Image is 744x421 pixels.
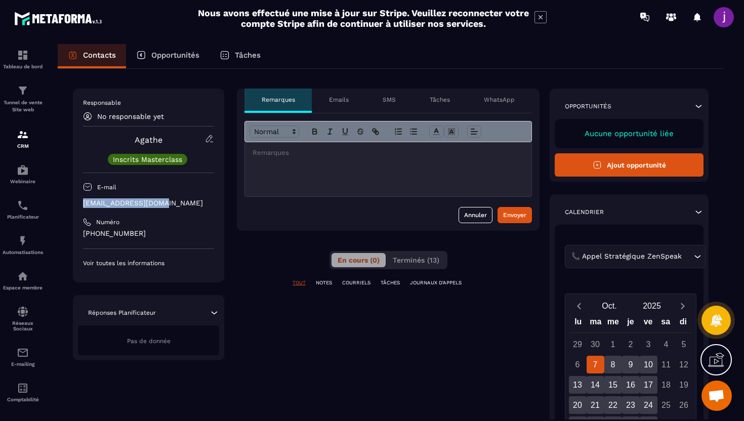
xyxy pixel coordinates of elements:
[3,397,43,402] p: Comptabilité
[569,299,588,313] button: Previous month
[622,335,640,353] div: 2
[604,376,622,394] div: 15
[58,44,126,68] a: Contacts
[293,279,306,286] p: TOUT
[83,99,214,107] p: Responsable
[657,376,675,394] div: 18
[3,156,43,192] a: automationsautomationsWebinaire
[657,396,675,414] div: 25
[639,315,657,332] div: ve
[498,207,532,223] button: Envoyer
[587,396,604,414] div: 21
[622,376,640,394] div: 16
[126,44,210,68] a: Opportunités
[640,356,657,373] div: 10
[674,315,692,332] div: di
[569,251,684,262] span: 📞 Appel Stratégique ZenSpeak
[17,270,29,282] img: automations
[3,179,43,184] p: Webinaire
[17,164,29,176] img: automations
[393,256,439,264] span: Terminés (13)
[83,51,116,60] p: Contacts
[569,335,587,353] div: 29
[338,256,380,264] span: En cours (0)
[565,245,706,268] div: Search for option
[503,210,526,220] div: Envoyer
[97,112,164,120] p: No responsable yet
[3,361,43,367] p: E-mailing
[604,356,622,373] div: 8
[17,235,29,247] img: automations
[83,198,214,208] p: [EMAIL_ADDRESS][DOMAIN_NAME]
[262,96,295,104] p: Remarques
[430,96,450,104] p: Tâches
[3,192,43,227] a: schedulerschedulerPlanificateur
[329,96,349,104] p: Emails
[604,396,622,414] div: 22
[675,396,693,414] div: 26
[675,356,693,373] div: 12
[565,129,693,138] p: Aucune opportunité liée
[588,297,631,315] button: Open months overlay
[127,338,171,345] span: Pas de donnée
[3,374,43,410] a: accountantaccountantComptabilité
[622,315,640,332] div: je
[565,208,604,216] p: Calendrier
[3,41,43,77] a: formationformationTableau de bord
[17,306,29,318] img: social-network
[17,49,29,61] img: formation
[197,8,529,29] h2: Nous avons effectué une mise à jour sur Stripe. Veuillez reconnecter votre compte Stripe afin de ...
[14,9,105,28] img: logo
[3,320,43,331] p: Réseaux Sociaux
[3,121,43,156] a: formationformationCRM
[3,263,43,298] a: automationsautomationsEspace membre
[332,253,386,267] button: En cours (0)
[113,156,182,163] p: Inscrits Masterclass
[657,335,675,353] div: 4
[640,396,657,414] div: 24
[569,396,587,414] div: 20
[604,315,622,332] div: me
[640,335,657,353] div: 3
[459,207,492,223] button: Annuler
[569,315,587,332] div: lu
[587,376,604,394] div: 14
[17,347,29,359] img: email
[96,218,119,226] p: Numéro
[235,51,261,60] p: Tâches
[684,251,691,262] input: Search for option
[657,315,675,332] div: sa
[387,253,445,267] button: Terminés (13)
[381,279,400,286] p: TÂCHES
[97,183,116,191] p: E-mail
[3,99,43,113] p: Tunnel de vente Site web
[631,297,673,315] button: Open years overlay
[657,356,675,373] div: 11
[17,85,29,97] img: formation
[701,381,732,411] div: Ouvrir le chat
[587,356,604,373] div: 7
[135,135,162,145] a: Agathe
[569,356,587,373] div: 6
[604,335,622,353] div: 1
[3,77,43,121] a: formationformationTunnel de vente Site web
[83,259,214,267] p: Voir toutes les informations
[587,315,605,332] div: ma
[555,153,704,177] button: Ajout opportunité
[3,249,43,255] p: Automatisations
[151,51,199,60] p: Opportunités
[3,285,43,290] p: Espace membre
[3,339,43,374] a: emailemailE-mailing
[622,356,640,373] div: 9
[484,96,515,104] p: WhatsApp
[3,298,43,339] a: social-networksocial-networkRéseaux Sociaux
[640,376,657,394] div: 17
[622,396,640,414] div: 23
[3,214,43,220] p: Planificateur
[17,382,29,394] img: accountant
[17,199,29,212] img: scheduler
[17,129,29,141] img: formation
[383,96,396,104] p: SMS
[569,376,587,394] div: 13
[3,64,43,69] p: Tableau de bord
